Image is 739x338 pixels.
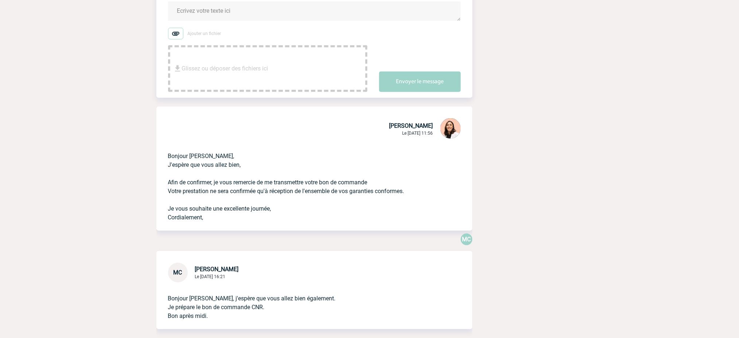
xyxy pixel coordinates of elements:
[379,72,461,92] button: Envoyer le message
[188,31,221,36] span: Ajouter un fichier
[174,269,182,276] span: MC
[461,234,472,245] div: Marie-Stéphanie CHEVILLARD 18 Septembre 2025 à 13:43
[168,140,440,222] p: Bonjour [PERSON_NAME], J'espère que vous allez bien, Afin de confirmer, je vous remercie de me tr...
[182,50,268,87] span: Glissez ou déposer des fichiers ici
[402,131,433,136] span: Le [DATE] 11:56
[195,274,226,279] span: Le [DATE] 16:21
[195,266,239,273] span: [PERSON_NAME]
[461,234,472,245] p: MC
[168,283,440,320] p: Bonjour [PERSON_NAME], j'espère que vous allez bien également. Je prépare le bon de commande CNR....
[440,118,461,139] img: 129834-0.png
[173,64,182,73] img: file_download.svg
[389,122,433,129] span: [PERSON_NAME]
